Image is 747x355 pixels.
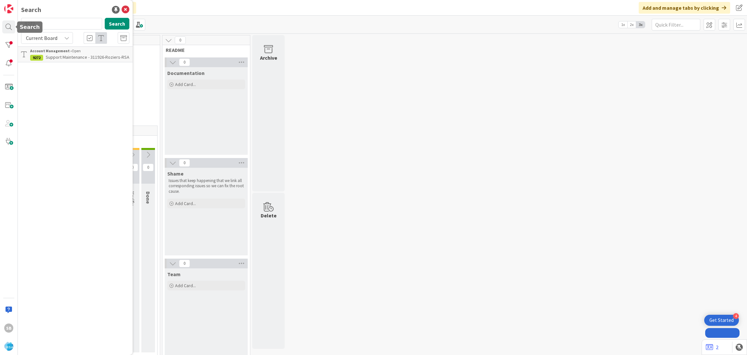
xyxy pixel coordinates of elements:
div: Open [30,48,129,54]
img: avatar [4,342,13,351]
span: Shame [167,170,184,177]
span: 0 [127,164,138,171]
span: Add Card... [175,283,196,288]
div: 4 [733,313,739,319]
span: 1x [619,21,627,28]
span: 0 [143,164,154,171]
div: Search [21,5,41,15]
a: 2 [706,343,718,351]
div: Add and manage tabs by clicking [639,2,730,14]
div: Delete [261,212,277,219]
span: README [166,47,242,53]
b: Account Management › [30,48,72,53]
div: 9272 [30,55,43,61]
button: Search [105,18,129,30]
div: Get Started [709,317,734,324]
span: 2x [627,21,636,28]
span: 0 [175,36,186,44]
span: Add Card... [175,201,196,206]
span: 0 [179,58,190,66]
div: Open Get Started checklist, remaining modules: 4 [704,315,739,326]
span: Current Board [26,35,57,41]
span: 0 [179,159,190,167]
span: Support Maintenance - 311926-Roziers-RSA [46,54,129,60]
span: 0 [179,260,190,267]
p: Issues that keep happening that we link all corresponding issues so we can fix the root cause. [169,178,244,194]
div: SB [4,324,13,333]
span: 3x [636,21,645,28]
h5: Search [20,24,40,30]
span: Team [167,271,181,277]
span: Add Card... [175,81,196,87]
input: Quick Filter... [652,19,700,31]
div: Archive [260,54,277,62]
span: Done [145,191,151,204]
img: Visit kanbanzone.com [4,4,13,13]
span: Documentation [167,70,205,76]
input: Search for title... [21,18,102,30]
a: Account Management ›Open9272Support Maintenance - 311926-Roziers-RSA [18,46,133,62]
span: Verify [129,191,136,205]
